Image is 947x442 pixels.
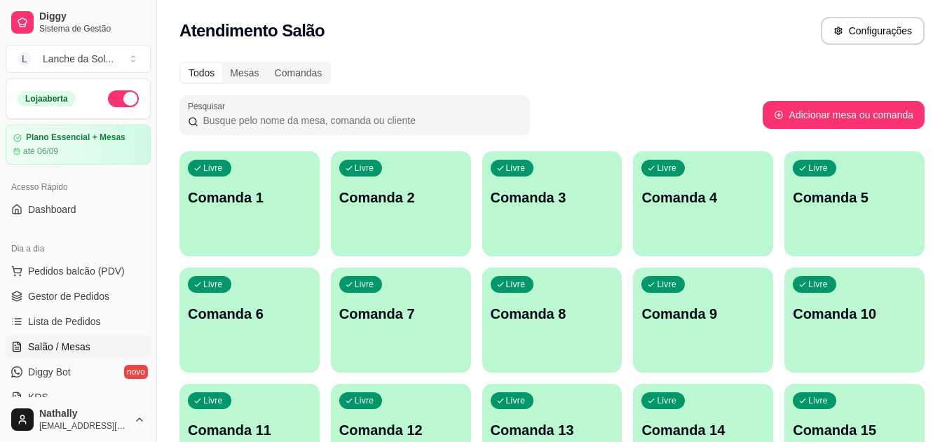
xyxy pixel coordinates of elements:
[633,268,773,373] button: LivreComanda 9
[506,279,526,290] p: Livre
[26,132,125,143] article: Plano Essencial + Mesas
[355,395,374,406] p: Livre
[28,340,90,354] span: Salão / Mesas
[6,125,151,165] a: Plano Essencial + Mesasaté 06/09
[6,361,151,383] a: Diggy Botnovo
[6,403,151,436] button: Nathally[EMAIL_ADDRESS][DOMAIN_NAME]
[28,289,109,303] span: Gestor de Pedidos
[793,304,916,324] p: Comanda 10
[491,420,614,440] p: Comanda 13
[6,176,151,198] div: Acesso Rápido
[188,188,311,207] p: Comanda 1
[355,279,374,290] p: Livre
[6,336,151,358] a: Salão / Mesas
[793,420,916,440] p: Comanda 15
[506,395,526,406] p: Livre
[657,279,676,290] p: Livre
[28,365,71,379] span: Diggy Bot
[6,386,151,408] a: KDS
[784,268,925,373] button: LivreComanda 10
[39,420,128,431] span: [EMAIL_ADDRESS][DOMAIN_NAME]
[28,264,125,278] span: Pedidos balcão (PDV)
[39,408,128,420] span: Nathally
[18,52,32,66] span: L
[6,198,151,221] a: Dashboard
[657,163,676,174] p: Livre
[482,268,622,373] button: LivreComanda 8
[657,395,676,406] p: Livre
[641,188,765,207] p: Comanda 4
[482,151,622,256] button: LivreComanda 3
[808,279,828,290] p: Livre
[6,260,151,282] button: Pedidos balcão (PDV)
[793,188,916,207] p: Comanda 5
[188,100,230,112] label: Pesquisar
[179,20,325,42] h2: Atendimento Salão
[339,188,463,207] p: Comanda 2
[821,17,925,45] button: Configurações
[179,268,320,373] button: LivreComanda 6
[188,304,311,324] p: Comanda 6
[633,151,773,256] button: LivreComanda 4
[39,11,145,23] span: Diggy
[203,163,223,174] p: Livre
[641,420,765,440] p: Comanda 14
[267,63,330,83] div: Comandas
[506,163,526,174] p: Livre
[28,315,101,329] span: Lista de Pedidos
[808,395,828,406] p: Livre
[203,279,223,290] p: Livre
[784,151,925,256] button: LivreComanda 5
[28,202,76,216] span: Dashboard
[18,91,76,106] div: Loja aberta
[808,163,828,174] p: Livre
[6,6,151,39] a: DiggySistema de Gestão
[108,90,139,107] button: Alterar Status
[355,163,374,174] p: Livre
[763,101,925,129] button: Adicionar mesa ou comanda
[6,45,151,73] button: Select a team
[39,23,145,34] span: Sistema de Gestão
[6,285,151,308] a: Gestor de Pedidos
[339,420,463,440] p: Comanda 12
[641,304,765,324] p: Comanda 9
[43,52,114,66] div: Lanche da Sol ...
[23,146,58,157] article: até 06/09
[491,304,614,324] p: Comanda 8
[181,63,222,83] div: Todos
[491,188,614,207] p: Comanda 3
[188,420,311,440] p: Comanda 11
[331,151,471,256] button: LivreComanda 2
[28,390,48,404] span: KDS
[331,268,471,373] button: LivreComanda 7
[198,113,522,127] input: Pesquisar
[6,310,151,333] a: Lista de Pedidos
[179,151,320,256] button: LivreComanda 1
[6,237,151,260] div: Dia a dia
[339,304,463,324] p: Comanda 7
[203,395,223,406] p: Livre
[222,63,266,83] div: Mesas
